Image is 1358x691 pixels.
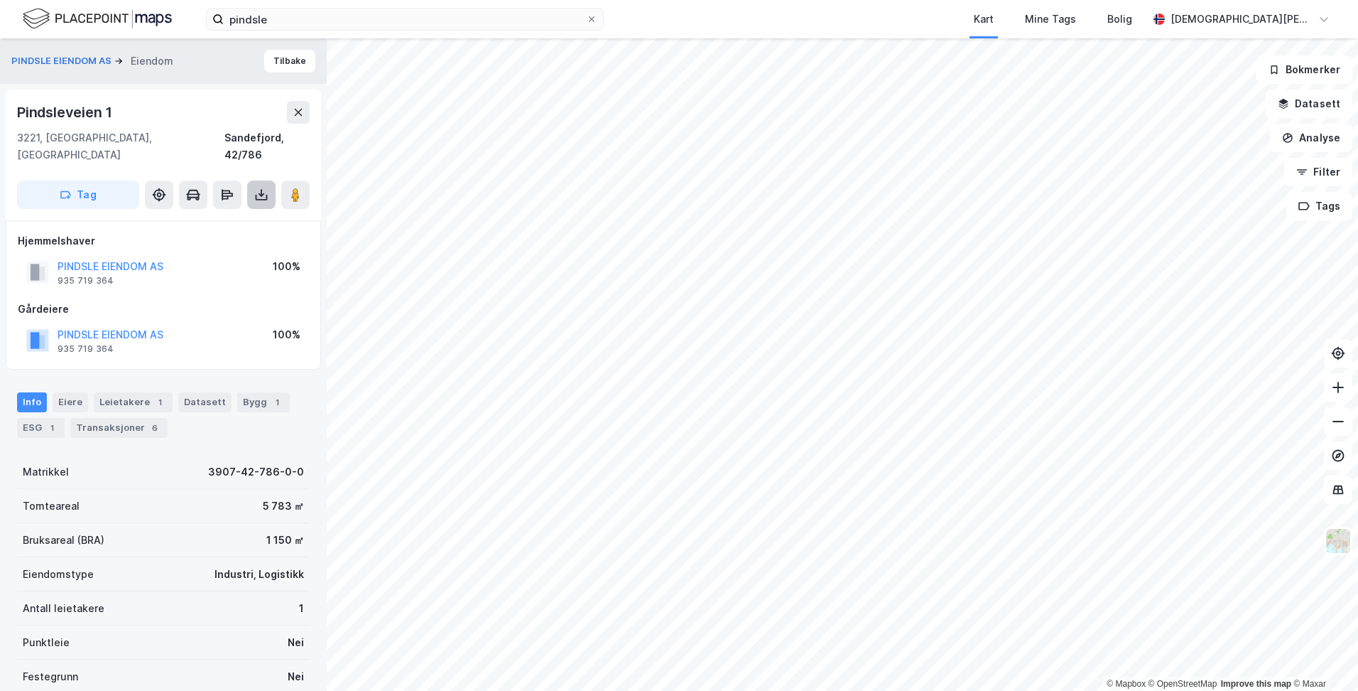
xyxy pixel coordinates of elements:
[224,9,586,30] input: Søk på adresse, matrikkel, gårdeiere, leietakere eller personer
[23,464,69,481] div: Matrikkel
[23,600,104,617] div: Antall leietakere
[17,418,65,438] div: ESG
[178,392,232,412] div: Datasett
[1256,55,1352,84] button: Bokmerker
[1025,11,1076,28] div: Mine Tags
[17,392,47,412] div: Info
[70,418,168,438] div: Transaksjoner
[148,421,162,435] div: 6
[23,668,78,685] div: Festegrunn
[11,54,114,68] button: PINDSLE EIENDOM AS
[1287,623,1358,691] div: Kontrollprogram for chat
[270,395,284,409] div: 1
[153,395,167,409] div: 1
[1107,679,1146,689] a: Mapbox
[53,392,88,412] div: Eiere
[1266,90,1352,118] button: Datasett
[131,53,173,70] div: Eiendom
[18,301,309,318] div: Gårdeiere
[1148,679,1217,689] a: OpenStreetMap
[224,129,310,164] div: Sandefjord, 42/786
[264,50,315,73] button: Tilbake
[45,421,59,435] div: 1
[17,181,139,209] button: Tag
[266,532,304,549] div: 1 150 ㎡
[1287,623,1358,691] iframe: Chat Widget
[1325,527,1352,555] img: Z
[17,101,115,124] div: Pindsleveien 1
[214,566,304,583] div: Industri, Logistikk
[237,392,290,412] div: Bygg
[1107,11,1132,28] div: Bolig
[58,343,114,355] div: 935 719 364
[1286,192,1352,220] button: Tags
[94,392,173,412] div: Leietakere
[23,566,94,583] div: Eiendomstype
[17,129,224,164] div: 3221, [GEOGRAPHIC_DATA], [GEOGRAPHIC_DATA]
[18,232,309,250] div: Hjemmelshaver
[1270,124,1352,152] button: Analyse
[299,600,304,617] div: 1
[23,634,70,651] div: Punktleie
[58,275,114,286] div: 935 719 364
[273,258,300,275] div: 100%
[1170,11,1313,28] div: [DEMOGRAPHIC_DATA][PERSON_NAME]
[208,464,304,481] div: 3907-42-786-0-0
[23,6,172,31] img: logo.f888ab2527a4732fd821a326f86c7f29.svg
[273,326,300,343] div: 100%
[1284,158,1352,186] button: Filter
[23,532,104,549] div: Bruksareal (BRA)
[974,11,994,28] div: Kart
[263,498,304,515] div: 5 783 ㎡
[288,634,304,651] div: Nei
[288,668,304,685] div: Nei
[1221,679,1291,689] a: Improve this map
[23,498,80,515] div: Tomteareal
